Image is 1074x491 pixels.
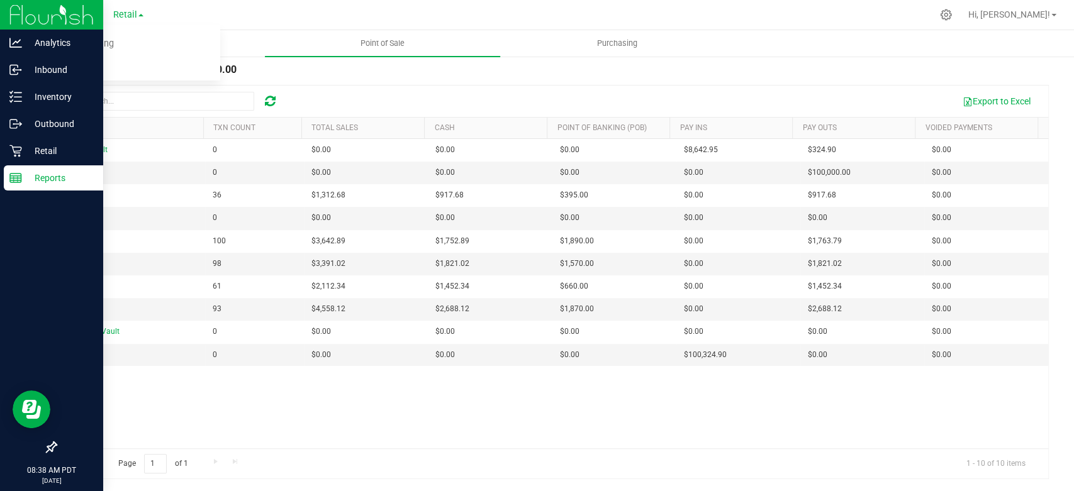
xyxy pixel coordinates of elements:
span: $0.00 [311,212,331,224]
span: $0.00 [932,326,951,338]
span: $0.00 [808,212,827,224]
inline-svg: Inventory [9,91,22,103]
span: Point of Sale [344,38,422,49]
span: $0.00 [932,349,951,361]
div: Manage settings [938,9,954,21]
a: Total Sales [311,123,358,132]
span: $0.00 [684,167,703,179]
span: $0.00 [435,212,455,224]
span: 0 [213,212,217,224]
span: $0.00 [932,144,951,156]
a: Point of Sale [265,30,500,57]
a: Manufacturing [36,36,220,53]
span: $0.00 [684,303,703,315]
span: $0.00 [808,326,827,338]
span: 0 [213,144,217,156]
inline-svg: Analytics [9,36,22,49]
span: $0.00 [684,212,703,224]
p: Analytics [22,35,98,50]
span: $0.00 [684,235,703,247]
span: $0.00 [435,326,455,338]
span: $0.00 [559,326,579,338]
span: 98 [213,258,221,270]
inline-svg: Reports [9,172,22,184]
inline-svg: Retail [9,145,22,157]
span: $324.90 [808,144,836,156]
p: [DATE] [6,476,98,485]
span: $0.00 [311,326,331,338]
p: 08:38 AM PDT [6,465,98,476]
span: $1,570.00 [559,258,593,270]
a: Pay Outs [802,123,836,132]
span: $917.68 [808,189,836,201]
span: $0.00 [808,349,827,361]
span: 0 [213,167,217,179]
a: Point of Banking (POB) [557,123,646,132]
p: Inventory [22,89,98,104]
span: $0.00 [435,167,455,179]
span: 1 - 10 of 10 items [956,454,1036,473]
a: Retail [36,53,220,70]
span: 0 [213,349,217,361]
span: 93 [213,303,221,315]
a: Purchasing [500,30,735,57]
span: $395.00 [559,189,588,201]
span: 100 [213,235,226,247]
p: Retail [22,143,98,158]
a: TXN Count [213,123,255,132]
span: $100,324.90 [684,349,727,361]
span: 61 [213,280,221,292]
span: $0.00 [932,258,951,270]
span: $0.00 [932,167,951,179]
span: 36 [213,189,221,201]
span: $0.00 [684,280,703,292]
span: $0.00 [932,303,951,315]
span: $8,642.95 [684,144,718,156]
input: 1 [144,454,167,473]
a: Pay Ins [680,123,707,132]
span: $1,870.00 [559,303,593,315]
span: $3,642.89 [311,235,345,247]
p: Inbound [22,62,98,77]
span: $0.00 [559,349,579,361]
input: Search... [65,92,254,111]
span: $0.00 [684,326,703,338]
span: $0.00 [932,280,951,292]
span: $917.68 [435,189,464,201]
span: $0.00 [435,349,455,361]
span: $1,821.02 [435,258,469,270]
span: $4,558.12 [311,303,345,315]
span: $2,112.34 [311,280,345,292]
div: $0.00 [211,65,301,75]
p: Reports [22,170,98,185]
span: $0.00 [684,189,703,201]
span: $1,452.34 [435,280,469,292]
span: Purchasing [580,38,654,49]
inline-svg: Inbound [9,63,22,76]
a: Voided Payments [925,123,992,132]
span: $0.00 [311,144,331,156]
span: $0.00 [435,144,455,156]
span: $0.00 [932,235,951,247]
span: $0.00 [311,167,331,179]
button: Export to Excel [954,91,1039,112]
span: $0.00 [684,258,703,270]
span: $2,688.12 [435,303,469,315]
span: $0.00 [932,189,951,201]
span: 0 [213,326,217,338]
span: $3,391.02 [311,258,345,270]
span: $1,452.34 [808,280,842,292]
span: $100,000.00 [808,167,851,179]
span: $0.00 [311,349,331,361]
span: $0.00 [932,212,951,224]
p: Outbound [22,116,98,131]
span: $1,752.89 [435,235,469,247]
a: Cash [434,123,454,132]
span: $660.00 [559,280,588,292]
inline-svg: Outbound [9,118,22,130]
span: $1,312.68 [311,189,345,201]
span: $0.00 [559,212,579,224]
span: $0.00 [559,167,579,179]
span: $0.00 [559,144,579,156]
span: $1,821.02 [808,258,842,270]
